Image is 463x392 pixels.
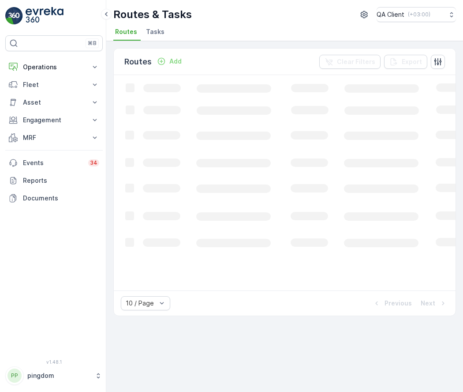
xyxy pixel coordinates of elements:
button: Add [153,56,185,67]
button: MRF [5,129,103,147]
button: Fleet [5,76,103,94]
button: Asset [5,94,103,111]
p: 34 [90,159,97,166]
p: Documents [23,194,99,203]
p: Next [421,299,435,308]
button: PPpingdom [5,366,103,385]
button: Previous [371,298,413,309]
button: Export [384,55,427,69]
p: Operations [23,63,85,72]
button: QA Client(+03:00) [377,7,456,22]
a: Documents [5,189,103,207]
button: Engagement [5,111,103,129]
p: Add [169,57,182,66]
div: PP [7,369,22,383]
p: Routes & Tasks [113,8,192,22]
p: Asset [23,98,85,107]
p: pingdom [27,371,90,380]
img: logo [5,7,23,25]
p: Events [23,158,83,167]
p: ⌘B [88,40,97,47]
button: Clear Filters [319,55,381,69]
span: v 1.48.1 [5,359,103,365]
p: Previous [385,299,412,308]
p: Export [402,57,422,66]
span: Tasks [146,27,164,36]
button: Next [420,298,448,309]
a: Events34 [5,154,103,172]
p: Engagement [23,116,85,124]
a: Reports [5,172,103,189]
button: Operations [5,58,103,76]
p: MRF [23,133,85,142]
p: QA Client [377,10,404,19]
span: Routes [115,27,137,36]
p: ( +03:00 ) [408,11,430,18]
p: Clear Filters [337,57,375,66]
p: Routes [124,56,152,68]
p: Reports [23,176,99,185]
p: Fleet [23,80,85,89]
img: logo_light-DOdMpM7g.png [26,7,63,25]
